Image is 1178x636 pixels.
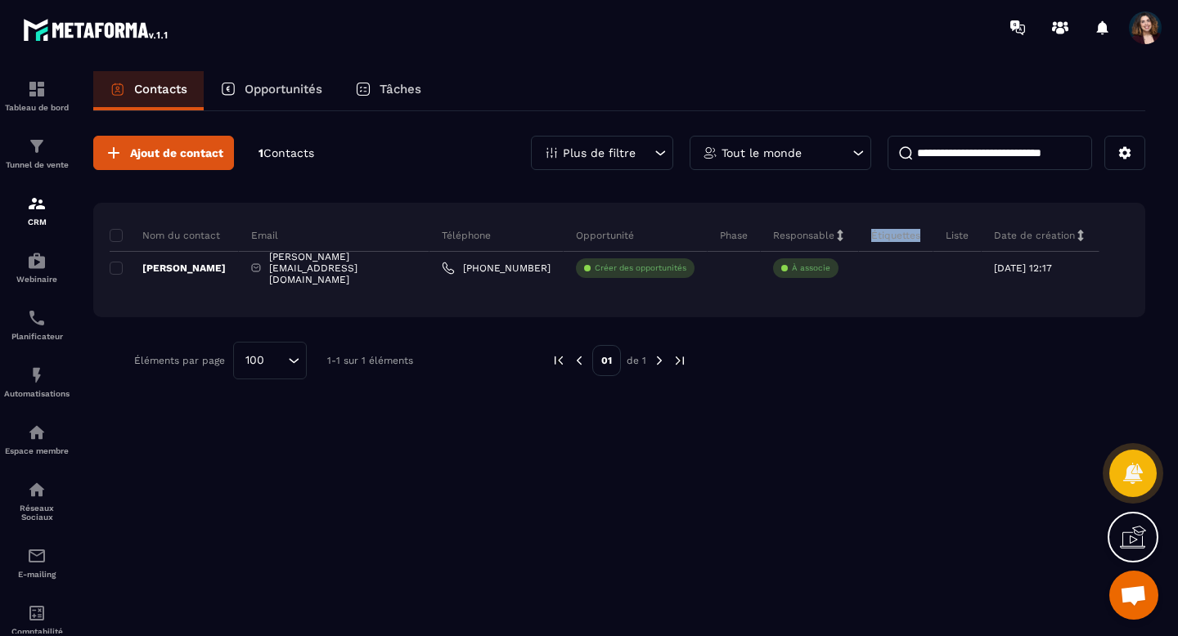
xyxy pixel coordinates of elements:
p: Plus de filtre [563,147,636,159]
p: Tout le monde [722,147,802,159]
a: Contacts [93,71,204,110]
img: formation [27,194,47,213]
p: Webinaire [4,275,70,284]
p: Nom du contact [110,229,220,242]
p: CRM [4,217,70,226]
img: social-network [27,480,47,499]
img: automations [27,365,47,385]
img: formation [27,137,47,156]
a: Opportunités [204,71,339,110]
img: scheduler [27,308,47,328]
p: Responsable [773,229,834,242]
a: Ouvrir le chat [1109,571,1158,620]
p: Éléments par page [134,355,225,366]
p: 01 [592,345,621,376]
p: de 1 [627,354,646,367]
p: 1-1 sur 1 éléments [327,355,413,366]
a: schedulerschedulerPlanificateur [4,296,70,353]
img: email [27,546,47,566]
a: formationformationCRM [4,181,70,239]
p: Comptabilité [4,627,70,636]
p: Email [251,229,278,242]
p: Liste [946,229,969,242]
span: 100 [240,352,270,370]
p: Automatisations [4,389,70,398]
img: next [652,353,667,368]
input: Search for option [270,352,284,370]
img: next [672,353,687,368]
img: logo [23,15,170,44]
a: formationformationTableau de bord [4,67,70,124]
p: E-mailing [4,570,70,579]
p: Tâches [380,82,421,96]
div: Search for option [233,342,307,379]
p: Étiquettes [871,229,920,242]
a: automationsautomationsAutomatisations [4,353,70,410]
img: automations [27,251,47,271]
img: prev [572,353,587,368]
a: formationformationTunnel de vente [4,124,70,181]
a: social-networksocial-networkRéseaux Sociaux [4,468,70,534]
a: Tâches [339,71,438,110]
a: automationsautomationsWebinaire [4,239,70,296]
p: Opportunité [576,229,634,242]
p: [PERSON_NAME] [110,262,226,275]
a: [PHONE_NUMBER] [442,262,551,275]
p: Tunnel de vente [4,160,70,169]
p: 1 [259,146,314,161]
p: Phase [720,229,748,242]
p: Planificateur [4,332,70,341]
p: Téléphone [442,229,491,242]
img: formation [27,79,47,99]
p: Tableau de bord [4,103,70,112]
p: [DATE] 12:17 [994,262,1052,274]
img: automations [27,423,47,442]
img: accountant [27,603,47,623]
p: Opportunités [245,82,322,96]
a: emailemailE-mailing [4,534,70,591]
a: automationsautomationsEspace membre [4,410,70,468]
span: Contacts [263,146,314,159]
p: À associe [792,262,830,274]
p: Réseaux Sociaux [4,504,70,522]
p: Créer des opportunités [595,262,686,274]
p: Contacts [134,82,187,96]
p: Date de création [994,229,1075,242]
p: Espace membre [4,446,70,455]
button: Ajout de contact [93,136,234,170]
img: prev [551,353,566,368]
span: Ajout de contact [130,145,223,161]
